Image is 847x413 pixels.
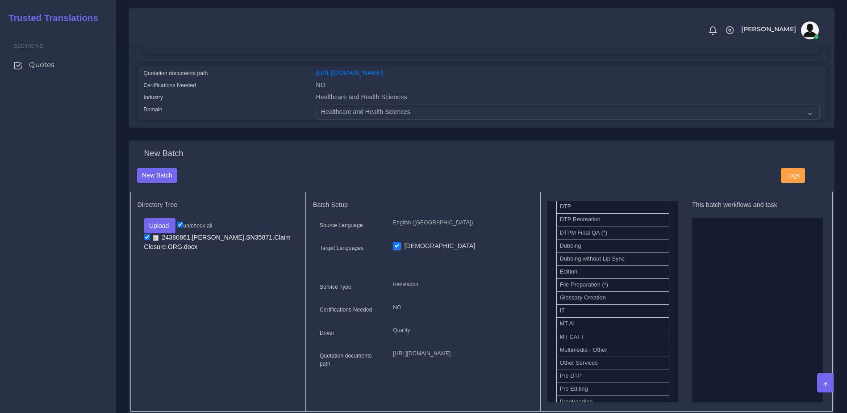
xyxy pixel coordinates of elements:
[556,370,669,383] li: Pre DTP
[137,168,178,183] button: New Batch
[692,201,823,209] h5: This batch workflows and task
[177,222,212,230] label: un/check all
[144,93,163,101] label: Industry
[556,396,669,409] li: Proofreading
[556,357,669,370] li: Other Services
[138,201,299,209] h5: Directory Tree
[144,149,183,159] h4: New Batch
[801,21,819,39] img: avatar
[137,171,178,178] a: New Batch
[309,80,826,93] div: NO
[144,69,208,77] label: Quotation documents path
[14,42,43,49] span: Sections
[556,278,669,292] li: File Preparation (*)
[144,81,196,89] label: Certifications Needed
[393,303,526,312] p: NO
[393,218,526,228] p: English ([GEOGRAPHIC_DATA])
[29,60,54,70] span: Quotes
[177,222,183,228] input: un/check all
[2,11,98,25] a: Trusted Translations
[404,241,475,251] label: [DEMOGRAPHIC_DATA]
[556,383,669,396] li: Pre Editing
[556,213,669,227] li: DTP Recreation
[556,253,669,266] li: Dubbing without Lip Sync
[320,283,353,291] label: Service Type:
[556,304,669,318] li: IT
[556,227,669,240] li: DTPM Final QA (*)
[313,201,533,209] h5: Batch Setup
[320,244,363,252] label: Target Languages
[7,55,109,74] a: Quotes
[556,265,669,279] li: Edition
[786,172,800,179] span: Logs
[556,240,669,253] li: Dubbing
[741,26,796,32] span: [PERSON_NAME]
[393,280,526,289] p: translation
[144,218,176,233] button: Upload
[556,344,669,357] li: Multimedia - Other
[144,105,163,114] label: Domain
[556,200,669,214] li: DTP
[737,21,822,39] a: [PERSON_NAME]avatar
[320,352,380,368] label: Quotation documents path
[556,331,669,344] li: MT CATT
[144,233,291,251] a: 24380861.[PERSON_NAME].SN35871.Claim Closure.ORG.docx
[393,349,526,358] p: [URL][DOMAIN_NAME]
[320,329,334,337] label: Driver
[2,13,98,23] h2: Trusted Translations
[320,221,363,229] label: Source Language
[556,317,669,331] li: MT AI
[556,291,669,305] li: Glossary Creation
[320,306,372,314] label: Certifications Needed
[309,93,826,105] div: Healthcare and Health Sciences
[393,326,526,335] p: Quality
[781,168,805,183] button: Logs
[316,69,383,76] a: [URL][DOMAIN_NAME]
